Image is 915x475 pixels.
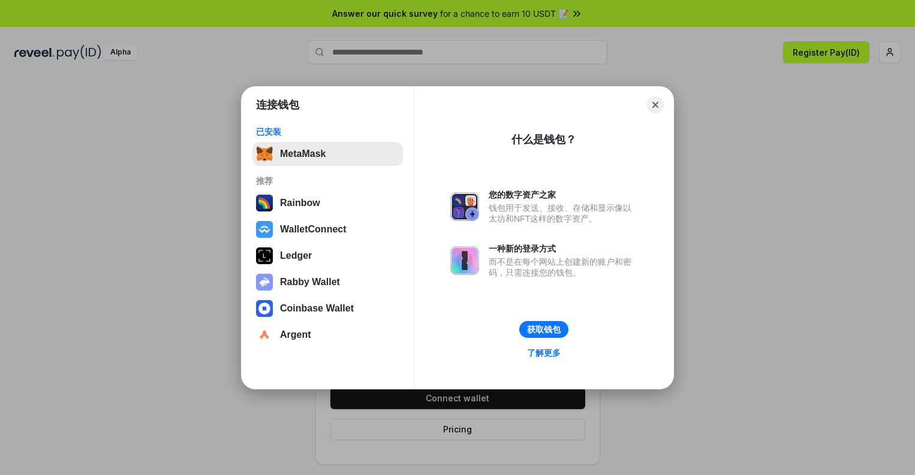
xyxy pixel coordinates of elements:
div: MetaMask [280,149,326,159]
img: svg+xml,%3Csvg%20xmlns%3D%22http%3A%2F%2Fwww.w3.org%2F2000%2Fsvg%22%20fill%3D%22none%22%20viewBox... [450,192,479,221]
div: Rabby Wallet [280,277,340,288]
div: Coinbase Wallet [280,303,354,314]
img: svg+xml,%3Csvg%20xmlns%3D%22http%3A%2F%2Fwww.w3.org%2F2000%2Fsvg%22%20fill%3D%22none%22%20viewBox... [450,246,479,275]
img: svg+xml,%3Csvg%20fill%3D%22none%22%20height%3D%2233%22%20viewBox%3D%220%200%2035%2033%22%20width%... [256,146,273,162]
div: 而不是在每个网站上创建新的账户和密码，只需连接您的钱包。 [489,256,637,278]
div: 您的数字资产之家 [489,189,637,200]
h1: 连接钱包 [256,98,299,112]
button: WalletConnect [252,217,403,241]
button: Rainbow [252,191,403,215]
img: svg+xml,%3Csvg%20width%3D%2228%22%20height%3D%2228%22%20viewBox%3D%220%200%2028%2028%22%20fill%3D... [256,326,273,343]
button: Coinbase Wallet [252,297,403,320]
img: svg+xml,%3Csvg%20width%3D%2228%22%20height%3D%2228%22%20viewBox%3D%220%200%2028%2028%22%20fill%3D... [256,300,273,317]
div: 了解更多 [527,347,561,358]
img: svg+xml,%3Csvg%20xmlns%3D%22http%3A%2F%2Fwww.w3.org%2F2000%2Fsvg%22%20fill%3D%22none%22%20viewBox... [256,274,273,291]
img: svg+xml,%3Csvg%20xmlns%3D%22http%3A%2F%2Fwww.w3.org%2F2000%2Fsvg%22%20width%3D%2228%22%20height%3... [256,247,273,264]
a: 了解更多 [520,345,568,361]
div: 钱包用于发送、接收、存储和显示像以太坊和NFT这样的数字资产。 [489,202,637,224]
button: Rabby Wallet [252,270,403,294]
button: 获取钱包 [519,321,568,338]
img: svg+xml,%3Csvg%20width%3D%22120%22%20height%3D%22120%22%20viewBox%3D%220%200%20120%20120%22%20fil... [256,195,273,211]
div: Rainbow [280,198,320,208]
button: MetaMask [252,142,403,166]
div: Ledger [280,250,312,261]
div: 一种新的登录方式 [489,243,637,254]
div: 什么是钱包？ [511,132,576,147]
div: WalletConnect [280,224,347,235]
div: Argent [280,329,311,340]
div: 推荐 [256,176,399,186]
button: Argent [252,323,403,347]
img: svg+xml,%3Csvg%20width%3D%2228%22%20height%3D%2228%22%20viewBox%3D%220%200%2028%2028%22%20fill%3D... [256,221,273,238]
button: Ledger [252,244,403,268]
div: 获取钱包 [527,324,561,335]
button: Close [647,96,664,113]
div: 已安装 [256,126,399,137]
